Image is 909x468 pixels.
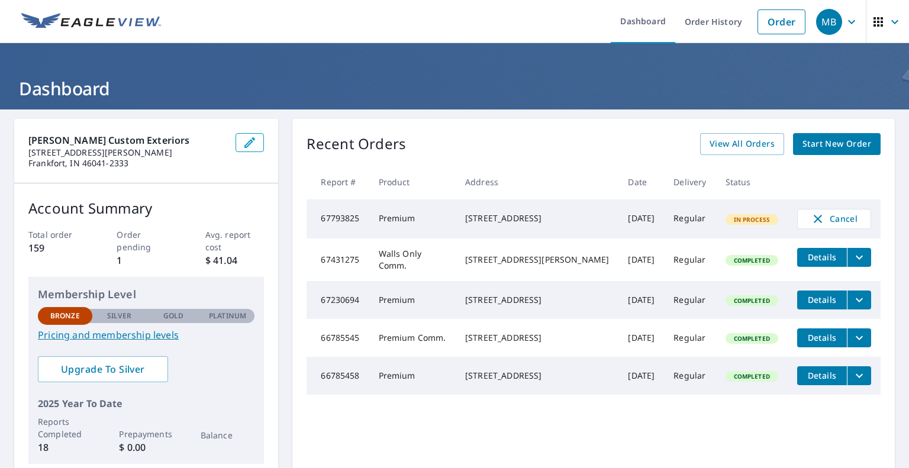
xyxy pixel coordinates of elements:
a: Order [757,9,805,34]
td: Premium [369,357,456,395]
div: [STREET_ADDRESS][PERSON_NAME] [465,254,609,266]
td: Regular [664,357,715,395]
span: Details [804,370,840,381]
p: Order pending [117,228,176,253]
img: EV Logo [21,13,161,31]
span: Completed [727,372,777,380]
td: 67431275 [307,238,369,281]
button: detailsBtn-66785458 [797,366,847,385]
a: View All Orders [700,133,784,155]
span: Details [804,251,840,263]
a: Pricing and membership levels [38,328,254,342]
td: Premium Comm. [369,319,456,357]
div: [STREET_ADDRESS] [465,332,609,344]
td: Regular [664,238,715,281]
th: Product [369,164,456,199]
td: Regular [664,319,715,357]
p: Avg. report cost [205,228,265,253]
button: filesDropdownBtn-66785458 [847,366,871,385]
span: Details [804,332,840,343]
span: Completed [727,334,777,343]
td: [DATE] [618,319,664,357]
p: Prepayments [119,428,173,440]
button: Cancel [797,209,871,229]
p: Reports Completed [38,415,92,440]
th: Delivery [664,164,715,199]
p: Bronze [50,311,80,321]
td: 67793825 [307,199,369,238]
td: Walls Only Comm. [369,238,456,281]
p: Account Summary [28,198,264,219]
p: 18 [38,440,92,454]
p: [STREET_ADDRESS][PERSON_NAME] [28,147,226,158]
td: [DATE] [618,357,664,395]
div: [STREET_ADDRESS] [465,294,609,306]
p: Gold [163,311,183,321]
p: Membership Level [38,286,254,302]
td: Premium [369,281,456,319]
p: $ 0.00 [119,440,173,454]
td: [DATE] [618,238,664,281]
p: 159 [28,241,88,255]
p: 2025 Year To Date [38,396,254,411]
td: [DATE] [618,281,664,319]
span: Upgrade To Silver [47,363,159,376]
button: detailsBtn-66785545 [797,328,847,347]
td: Premium [369,199,456,238]
p: 1 [117,253,176,267]
td: 67230694 [307,281,369,319]
th: Status [716,164,788,199]
span: Start New Order [802,137,871,151]
td: Regular [664,199,715,238]
td: 66785458 [307,357,369,395]
h1: Dashboard [14,76,895,101]
div: [STREET_ADDRESS] [465,212,609,224]
span: In Process [727,215,778,224]
p: Frankfort, IN 46041-2333 [28,158,226,169]
button: filesDropdownBtn-66785545 [847,328,871,347]
td: Regular [664,281,715,319]
p: Platinum [209,311,246,321]
button: detailsBtn-67431275 [797,248,847,267]
p: $ 41.04 [205,253,265,267]
p: Balance [201,429,255,441]
th: Address [456,164,618,199]
button: filesDropdownBtn-67431275 [847,248,871,267]
span: Cancel [810,212,859,226]
div: MB [816,9,842,35]
div: [STREET_ADDRESS] [465,370,609,382]
p: Total order [28,228,88,241]
button: filesDropdownBtn-67230694 [847,291,871,309]
th: Report # [307,164,369,199]
a: Upgrade To Silver [38,356,168,382]
button: detailsBtn-67230694 [797,291,847,309]
p: [PERSON_NAME] Custom Exteriors [28,133,226,147]
th: Date [618,164,664,199]
td: 66785545 [307,319,369,357]
a: Start New Order [793,133,881,155]
p: Silver [107,311,132,321]
span: Completed [727,296,777,305]
span: Details [804,294,840,305]
p: Recent Orders [307,133,406,155]
td: [DATE] [618,199,664,238]
span: View All Orders [710,137,775,151]
span: Completed [727,256,777,264]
